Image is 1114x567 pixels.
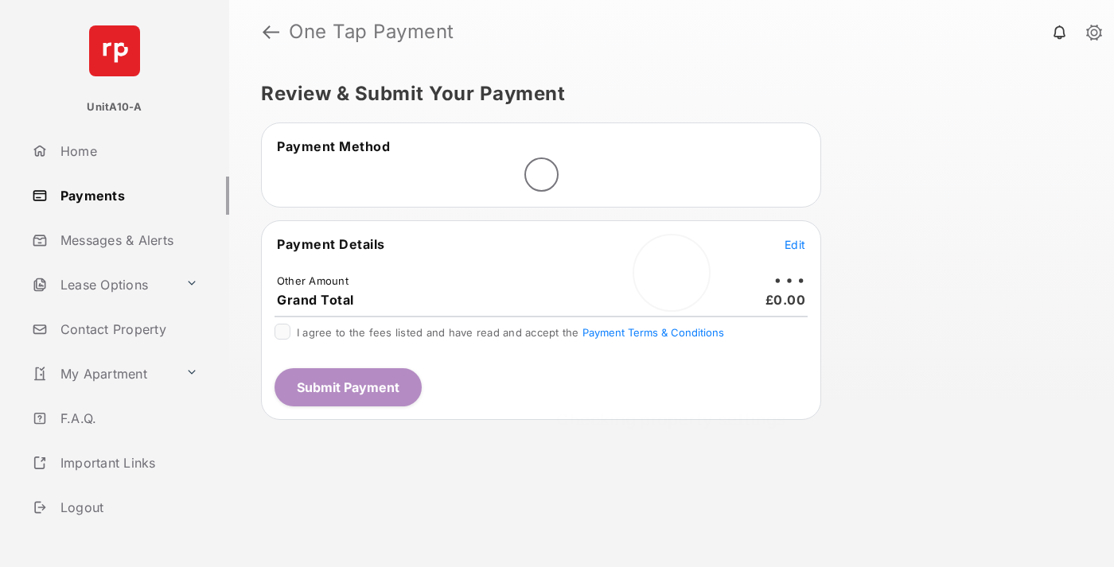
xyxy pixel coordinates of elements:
[87,99,142,115] p: UnitA10-A
[25,444,204,482] a: Important Links
[25,355,179,393] a: My Apartment
[25,132,229,170] a: Home
[556,410,786,429] span: Checking property settings
[89,25,140,76] img: svg+xml;base64,PHN2ZyB4bWxucz0iaHR0cDovL3d3dy53My5vcmcvMjAwMC9zdmciIHdpZHRoPSI2NCIgaGVpZ2h0PSI2NC...
[25,488,229,526] a: Logout
[25,310,229,348] a: Contact Property
[25,221,229,259] a: Messages & Alerts
[25,177,229,215] a: Payments
[25,266,179,304] a: Lease Options
[25,399,229,437] a: F.A.Q.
